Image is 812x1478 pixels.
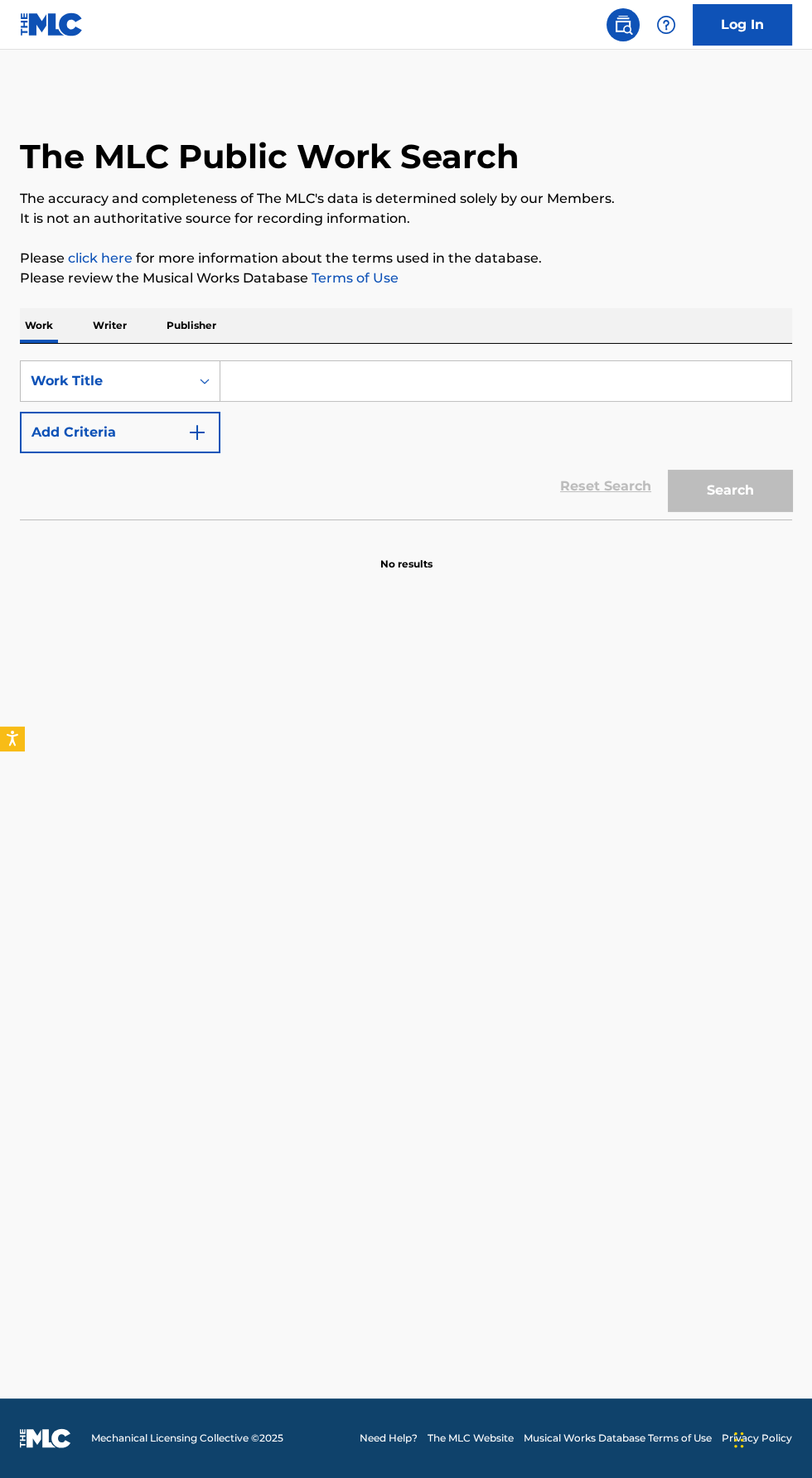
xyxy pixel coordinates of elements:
[734,1415,744,1465] div: Drag
[20,209,792,229] p: It is not an authoritative source for recording information.
[20,1428,71,1448] img: logo
[20,249,792,268] p: Please for more information about the terms used in the database.
[187,423,207,442] img: 9d2ae6d4665cec9f34b9.svg
[722,1431,792,1446] a: Privacy Policy
[650,8,683,41] div: Help
[380,537,433,572] p: No results
[308,270,399,286] a: Terms of Use
[729,1398,812,1478] iframe: Chat Widget
[656,15,676,35] img: help
[20,268,792,288] p: Please review the Musical Works Database
[360,1431,418,1446] a: Need Help?
[20,189,792,209] p: The accuracy and completeness of The MLC's data is determined solely by our Members.
[162,308,221,343] p: Publisher
[91,1431,283,1446] span: Mechanical Licensing Collective © 2025
[20,12,84,36] img: MLC Logo
[20,136,520,177] h1: The MLC Public Work Search
[68,250,133,266] a: click here
[613,15,633,35] img: search
[524,1431,712,1446] a: Musical Works Database Terms of Use
[428,1431,514,1446] a: The MLC Website
[20,412,220,453] button: Add Criteria
[20,360,792,519] form: Search Form
[88,308,132,343] p: Writer
[20,308,58,343] p: Work
[607,8,640,41] a: Public Search
[31,371,180,391] div: Work Title
[693,4,792,46] a: Log In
